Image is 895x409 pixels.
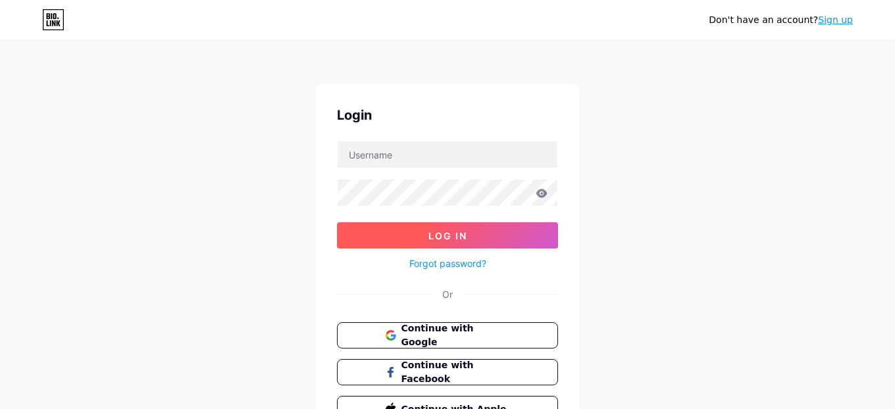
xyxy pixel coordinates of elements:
[401,358,510,386] span: Continue with Facebook
[428,230,467,241] span: Log In
[401,322,510,349] span: Continue with Google
[337,322,558,349] button: Continue with Google
[337,105,558,125] div: Login
[442,287,453,301] div: Or
[818,14,853,25] a: Sign up
[709,13,853,27] div: Don't have an account?
[409,256,486,270] a: Forgot password?
[337,222,558,249] button: Log In
[338,141,557,168] input: Username
[337,359,558,385] button: Continue with Facebook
